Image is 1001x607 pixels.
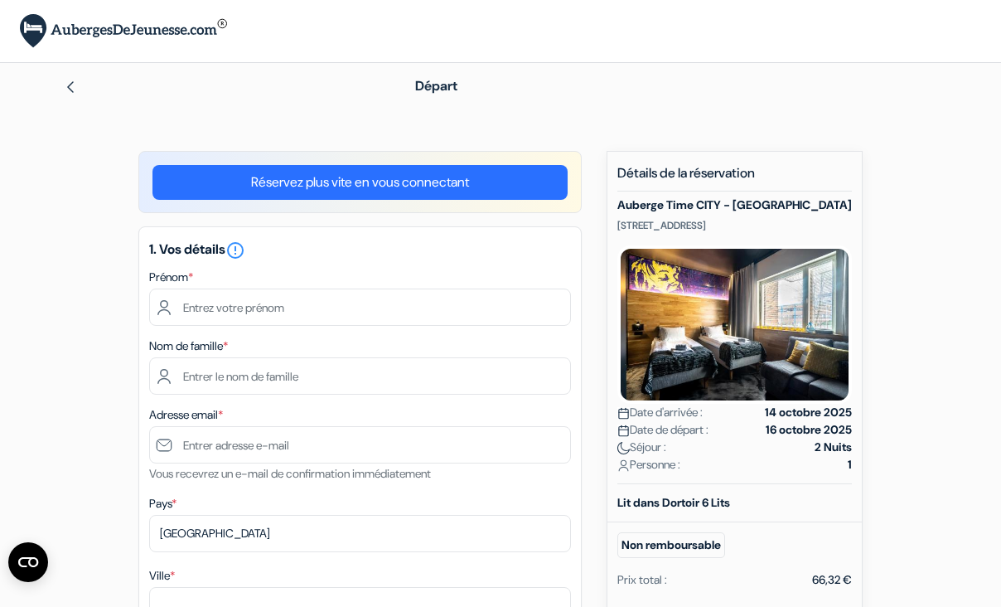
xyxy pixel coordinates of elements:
[617,404,703,421] span: Date d'arrivée :
[617,495,730,510] b: Lit dans Dortoir 6 Lits
[848,456,852,473] strong: 1
[617,407,630,420] img: calendar.svg
[617,459,630,472] img: user_icon.svg
[149,269,193,286] label: Prénom
[617,425,630,437] img: calendar.svg
[812,571,852,589] div: 66,32 €
[8,542,48,582] button: Open CMP widget
[149,495,177,512] label: Pays
[617,198,852,212] h5: Auberge Time CITY - [GEOGRAPHIC_DATA]
[617,421,708,439] span: Date de départ :
[20,14,227,48] img: AubergesDeJeunesse.com
[225,240,245,258] a: error_outline
[64,80,77,94] img: left_arrow.svg
[617,439,666,456] span: Séjour :
[617,532,725,558] small: Non remboursable
[149,426,571,464] input: Entrer adresse e-mail
[617,219,852,232] p: [STREET_ADDRESS]
[225,240,245,260] i: error_outline
[149,406,223,424] label: Adresse email
[766,421,852,439] strong: 16 octobre 2025
[149,466,431,481] small: Vous recevrez un e-mail de confirmation immédiatement
[149,240,571,260] h5: 1. Vos détails
[149,289,571,326] input: Entrez votre prénom
[152,165,568,200] a: Réservez plus vite en vous connectant
[149,337,228,355] label: Nom de famille
[617,456,680,473] span: Personne :
[617,442,630,454] img: moon.svg
[617,571,667,589] div: Prix total :
[815,439,852,456] strong: 2 Nuits
[149,357,571,395] input: Entrer le nom de famille
[617,165,852,192] h5: Détails de la réservation
[415,77,457,95] span: Départ
[149,567,175,585] label: Ville
[765,404,852,421] strong: 14 octobre 2025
